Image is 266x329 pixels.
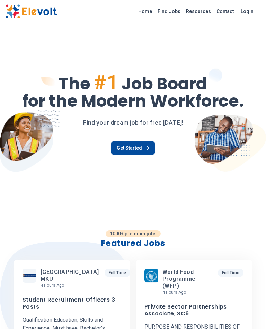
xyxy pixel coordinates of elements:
[155,6,183,17] a: Find Jobs
[41,269,99,283] span: [GEOGRAPHIC_DATA] MKU
[14,238,252,249] h2: Featured Jobs
[23,274,36,277] img: Mount Kenya University MKU
[105,269,130,277] p: Full Time
[41,283,102,288] p: 4 hours ago
[218,269,243,277] p: Full Time
[237,5,258,18] a: Login
[135,6,155,17] a: Home
[6,118,260,128] p: Find your dream job for free [DATE]!
[23,296,122,310] h3: Student Recruitment Officers 3 Posts
[183,6,214,17] a: Resources
[214,6,237,17] a: Contact
[94,70,118,95] span: #1
[6,4,57,19] img: Elevolt
[144,303,243,317] h3: Private Sector Partnerships Associate, SC6
[6,72,260,110] h1: The Job Board for the Modern Workforce.
[111,141,154,155] a: Get Started
[106,230,161,237] p: 1000+ premium jobs
[162,289,215,295] p: 4 hours ago
[144,269,158,282] img: World Food Programme (WFP)
[162,269,212,289] span: World Food Programme (WFP)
